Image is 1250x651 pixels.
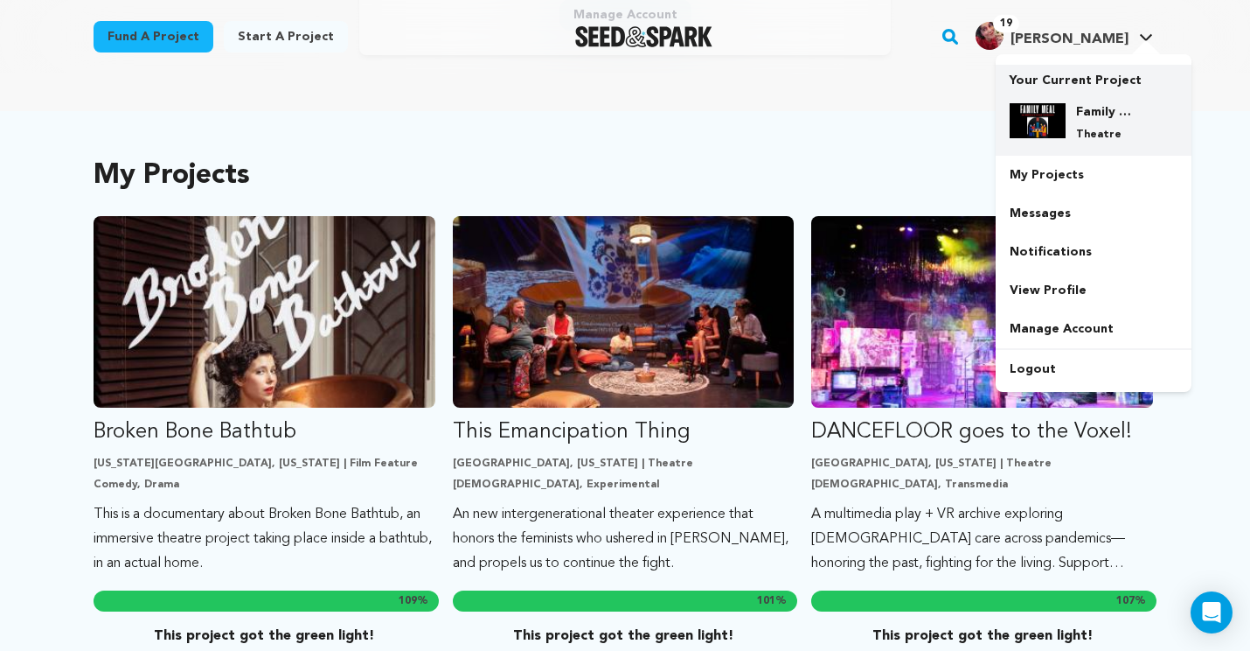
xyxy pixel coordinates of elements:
[996,156,1191,194] a: My Projects
[94,457,435,471] p: [US_STATE][GEOGRAPHIC_DATA], [US_STATE] | Film Feature
[453,478,795,492] p: [DEMOGRAPHIC_DATA], Experimental
[811,418,1153,446] p: DANCEFLOOR goes to the Voxel!
[575,26,712,47] img: Seed&Spark Logo Dark Mode
[1010,65,1177,156] a: Your Current Project Family Meal: An Immersive Dining Experience Theatre
[94,216,435,576] a: Fund Broken Bone Bathtub
[1116,596,1135,606] span: 107
[94,164,250,188] h2: My Projects
[996,350,1191,388] a: Logout
[399,594,428,608] span: %
[811,457,1153,471] p: [GEOGRAPHIC_DATA], [US_STATE] | Theatre
[1010,103,1066,138] img: 16df267472a7dfbf.jpg
[996,194,1191,233] a: Messages
[996,233,1191,271] a: Notifications
[94,21,213,52] a: Fund a project
[224,21,348,52] a: Start a project
[1076,128,1139,142] p: Theatre
[453,626,795,647] p: This project got the green light!
[996,310,1191,348] a: Manage Account
[811,216,1153,576] a: Fund DANCEFLOOR goes to the Voxel!
[94,418,435,446] p: Broken Bone Bathtub
[972,18,1156,50] a: Siobhan O.'s Profile
[1116,594,1146,608] span: %
[399,596,417,606] span: 109
[94,502,435,576] p: This is a documentary about Broken Bone Bathtub, an immersive theatre project taking place inside...
[972,18,1156,55] span: Siobhan O.'s Profile
[1076,103,1139,121] h4: Family Meal: An Immersive Dining Experience
[1191,591,1233,633] div: Open Intercom Messenger
[993,15,1019,32] span: 19
[811,478,1153,492] p: [DEMOGRAPHIC_DATA], Transmedia
[94,478,435,492] p: Comedy, Drama
[757,596,775,606] span: 101
[811,626,1153,647] p: This project got the green light!
[453,216,795,576] a: Fund This Emancipation Thing
[575,26,712,47] a: Seed&Spark Homepage
[757,594,787,608] span: %
[1010,32,1128,46] span: [PERSON_NAME]
[976,22,1003,50] img: 9c064c1b743f605b.jpg
[453,457,795,471] p: [GEOGRAPHIC_DATA], [US_STATE] | Theatre
[996,271,1191,310] a: View Profile
[811,502,1153,576] p: A multimedia play + VR archive exploring [DEMOGRAPHIC_DATA] care across pandemics—honoring the pa...
[94,626,435,647] p: This project got the green light!
[453,502,795,576] p: An new intergenerational theater experience that honors the feminists who ushered in [PERSON_NAME...
[453,418,795,446] p: This Emancipation Thing
[976,22,1128,50] div: Siobhan O.'s Profile
[1010,65,1177,89] p: Your Current Project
